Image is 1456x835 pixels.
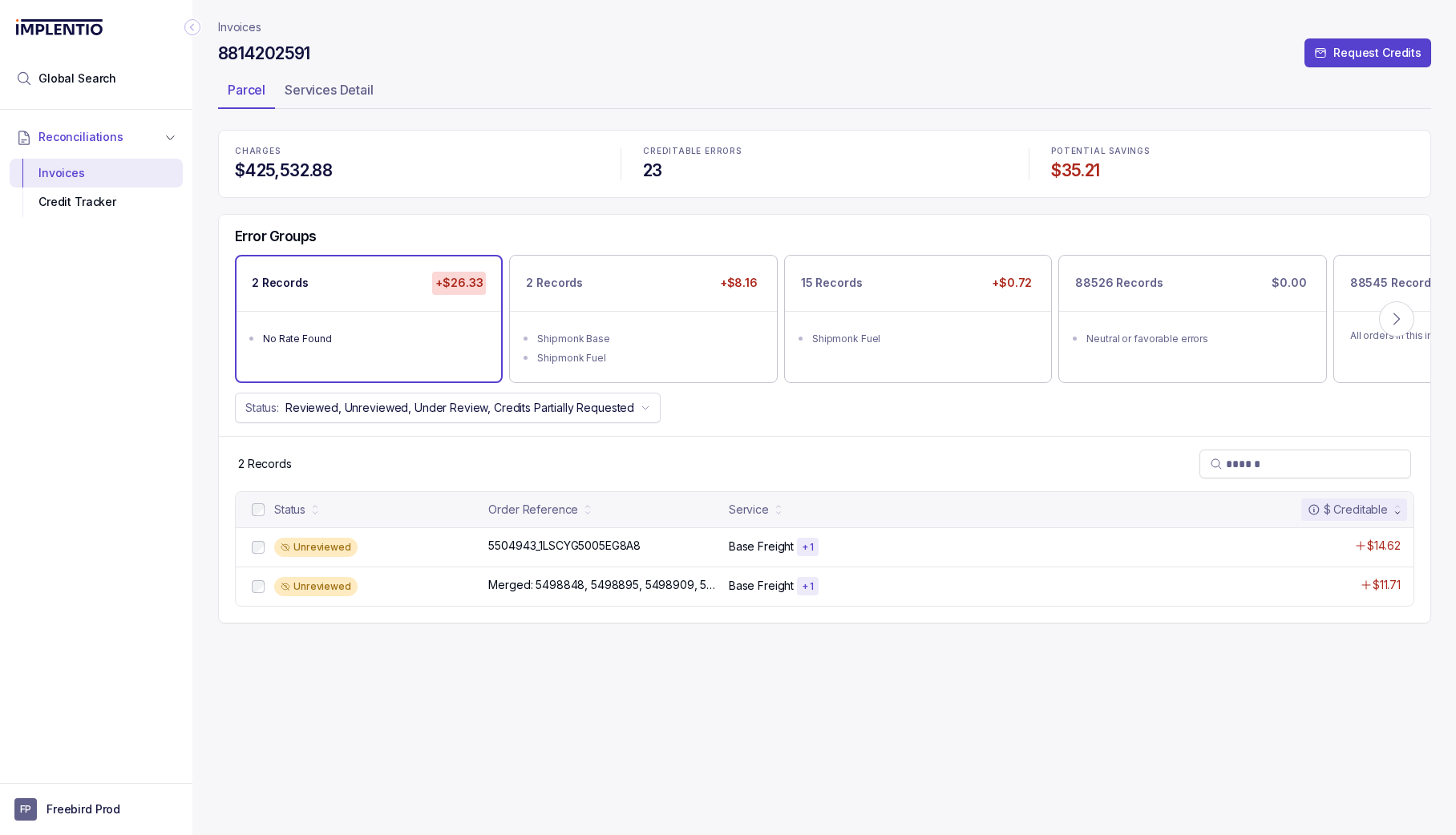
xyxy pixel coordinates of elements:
div: Remaining page entries [238,456,292,472]
nav: breadcrumb [218,19,261,35]
span: Reconciliations [38,129,123,145]
p: 88545 Records [1350,275,1438,291]
p: Freebird Prod [47,801,120,817]
div: Collapse Icon [183,18,202,37]
button: Reconciliations [10,119,183,155]
p: 2 Records [252,275,309,291]
p: 5504943_1LSCYG5005EG8A8 [488,538,641,554]
p: Merged: 5498848, 5498895, 5498909, 5498934_1LSCYG5005E7O57 [488,577,718,593]
p: + 1 [802,541,814,554]
p: $0.00 [1268,272,1309,294]
a: Invoices [218,19,261,35]
button: Status:Reviewed, Unreviewed, Under Review, Credits Partially Requested [235,393,661,423]
p: Parcel [228,80,265,99]
h4: $35.21 [1051,159,1414,182]
p: Services Detail [285,80,374,99]
input: checkbox-checkbox [252,541,265,554]
p: CREDITABLE ERRORS [643,147,1006,156]
p: Request Credits [1333,45,1422,61]
div: Unreviewed [274,538,358,557]
p: $11.71 [1373,577,1401,593]
div: Shipmonk Base [537,331,758,347]
p: Base Freight [729,539,794,555]
p: Base Freight [729,578,794,594]
div: Unreviewed [274,577,358,596]
div: Reconciliations [10,155,183,220]
div: Credit Tracker [22,188,170,216]
p: $14.62 [1367,538,1401,554]
li: Tab Parcel [218,77,275,109]
div: Shipmonk Fuel [812,331,1033,347]
div: Neutral or favorable errors [1086,331,1308,347]
span: Global Search [38,71,116,87]
button: User initialsFreebird Prod [14,798,178,821]
span: User initials [14,798,37,821]
p: 88526 Records [1075,275,1163,291]
div: Shipmonk Fuel [537,350,758,366]
h4: 8814202591 [218,42,310,65]
p: Status: [245,400,279,416]
h5: Error Groups [235,228,317,245]
div: No Rate Found [263,331,484,347]
button: Request Credits [1304,38,1431,67]
div: Invoices [22,159,170,188]
p: CHARGES [235,147,598,156]
h4: $425,532.88 [235,159,598,182]
input: checkbox-checkbox [252,580,265,593]
ul: Tab Group [218,77,1431,109]
li: Tab Services Detail [275,77,383,109]
p: 15 Records [801,275,863,291]
p: +$8.16 [717,272,761,294]
input: checkbox-checkbox [252,503,265,516]
div: Status [274,502,305,518]
p: +$26.33 [432,272,486,294]
p: 2 Records [526,275,583,291]
div: Service [729,502,769,518]
div: Order Reference [488,502,578,518]
h4: 23 [643,159,1006,182]
p: 2 Records [238,456,292,472]
p: POTENTIAL SAVINGS [1051,147,1414,156]
div: $ Creditable [1308,502,1388,518]
p: Reviewed, Unreviewed, Under Review, Credits Partially Requested [285,400,634,416]
p: +$0.72 [989,272,1035,294]
p: + 1 [802,580,814,593]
